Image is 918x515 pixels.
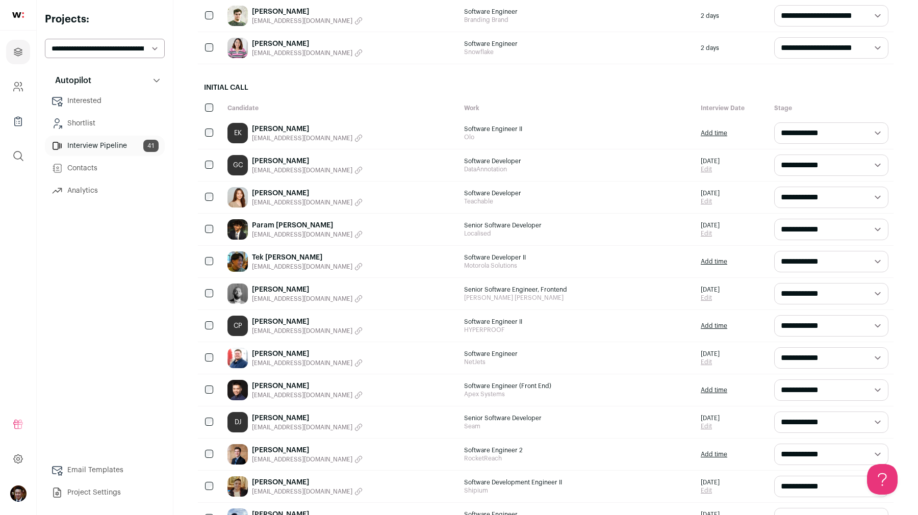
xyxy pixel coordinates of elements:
[701,129,727,137] a: Add time
[252,263,363,271] button: [EMAIL_ADDRESS][DOMAIN_NAME]
[252,487,352,496] span: [EMAIL_ADDRESS][DOMAIN_NAME]
[464,253,691,262] span: Software Developer II
[464,318,691,326] span: Software Engineer II
[464,486,691,495] span: Shipium
[701,478,720,486] span: [DATE]
[252,49,352,57] span: [EMAIL_ADDRESS][DOMAIN_NAME]
[252,17,363,25] button: [EMAIL_ADDRESS][DOMAIN_NAME]
[252,423,363,431] button: [EMAIL_ADDRESS][DOMAIN_NAME]
[464,350,691,358] span: Software Engineer
[45,70,165,91] button: Autopilot
[464,286,691,294] span: Senior Software Engineer, Frontend
[227,219,248,240] img: d5b3e2ce0987a51086cd755b009c9ca063b652aedd36391cac13707d8e18462c.jpg
[464,165,691,173] span: DataAnnotation
[45,460,165,480] a: Email Templates
[464,197,691,205] span: Teachable
[10,485,27,502] button: Open dropdown
[701,189,720,197] span: [DATE]
[701,157,720,165] span: [DATE]
[464,133,691,141] span: Olo
[252,124,363,134] a: [PERSON_NAME]
[252,295,363,303] button: [EMAIL_ADDRESS][DOMAIN_NAME]
[252,359,363,367] button: [EMAIL_ADDRESS][DOMAIN_NAME]
[464,382,691,390] span: Software Engineer (Front End)
[252,166,363,174] button: [EMAIL_ADDRESS][DOMAIN_NAME]
[701,358,720,366] a: Edit
[252,285,363,295] a: [PERSON_NAME]
[464,40,691,48] span: Software Engineer
[252,413,363,423] a: [PERSON_NAME]
[701,294,720,302] a: Edit
[252,230,352,239] span: [EMAIL_ADDRESS][DOMAIN_NAME]
[227,476,248,497] img: 9add860128cfafbca7d29f896c9ac20422cca4e33272bce4969987e232eeec11.jpg
[701,229,720,238] a: Edit
[227,380,248,400] img: 3864298e1e80b7dcf1038d59b210165e8b3e851c05ee11b28c7b24ac79e9789f.jpg
[252,445,363,455] a: [PERSON_NAME]
[227,412,248,432] div: DJ
[45,91,165,111] a: Interested
[459,99,696,117] div: Work
[252,134,363,142] button: [EMAIL_ADDRESS][DOMAIN_NAME]
[464,358,691,366] span: NetJets
[701,486,720,495] a: Edit
[464,326,691,334] span: HYPERPROOF
[867,464,898,495] iframe: Help Scout Beacon - Open
[252,39,363,49] a: [PERSON_NAME]
[701,450,727,458] a: Add time
[252,317,363,327] a: [PERSON_NAME]
[143,140,159,152] span: 41
[10,485,27,502] img: 232269-medium_jpg
[464,229,691,238] span: Localised
[252,263,352,271] span: [EMAIL_ADDRESS][DOMAIN_NAME]
[464,189,691,197] span: Software Developer
[701,257,727,266] a: Add time
[252,134,352,142] span: [EMAIL_ADDRESS][DOMAIN_NAME]
[227,187,248,208] img: efaa698d45de193e869f1197b6deffca8e7a08182386a07a733f02f956334e58.jpg
[464,157,691,165] span: Software Developer
[252,230,363,239] button: [EMAIL_ADDRESS][DOMAIN_NAME]
[252,327,363,335] button: [EMAIL_ADDRESS][DOMAIN_NAME]
[252,477,363,487] a: [PERSON_NAME]
[464,414,691,422] span: Senior Software Developer
[252,252,363,263] a: Tek [PERSON_NAME]
[227,38,248,58] img: 2e040f5ea8e430a2e0e42a7db30c81b532acc8c36c9d46316864f0f093ee5a1b.jpg
[6,74,30,99] a: Company and ATS Settings
[12,12,24,18] img: wellfound-shorthand-0d5821cbd27db2630d0214b213865d53afaa358527fdda9d0ea32b1df1b89c2c.svg
[252,188,363,198] a: [PERSON_NAME]
[227,348,248,368] img: 4a5de1df68ad7e0d6149211813ae368cd19db56a7448a0dd85e294ef71c22533.jpg
[227,251,248,272] img: 6dfbe40699f0df746f0507ca4a09bec03f124b132cdeba6b77d557bb2091b649.jpg
[6,109,30,134] a: Company Lists
[701,350,720,358] span: [DATE]
[252,327,352,335] span: [EMAIL_ADDRESS][DOMAIN_NAME]
[464,262,691,270] span: Motorola Solutions
[227,6,248,26] img: 7b9cd2155e1e99478ae1eb820ed4b45cd3c73c86416abff2adf5a8974c781080.jpg
[45,113,165,134] a: Shortlist
[45,158,165,178] a: Contacts
[464,422,691,430] span: Seam
[252,381,363,391] a: [PERSON_NAME]
[769,99,894,117] div: Stage
[464,48,691,56] span: Snowflake
[252,156,363,166] a: [PERSON_NAME]
[252,455,352,463] span: [EMAIL_ADDRESS][DOMAIN_NAME]
[252,49,363,57] button: [EMAIL_ADDRESS][DOMAIN_NAME]
[252,17,352,25] span: [EMAIL_ADDRESS][DOMAIN_NAME]
[464,390,691,398] span: Apex Systems
[464,8,691,16] span: Software Engineer
[464,446,691,454] span: Software Engineer 2
[227,316,248,336] a: CP
[227,444,248,465] img: f000869c217cb3f5a47f15f4f5e7948d5013c788b8a801fd246c4f6cb5e951d8.jpg
[45,12,165,27] h2: Projects:
[701,197,720,205] a: Edit
[252,391,352,399] span: [EMAIL_ADDRESS][DOMAIN_NAME]
[45,136,165,156] a: Interview Pipeline41
[227,123,248,143] a: EK
[252,198,352,207] span: [EMAIL_ADDRESS][DOMAIN_NAME]
[6,40,30,64] a: Projects
[252,359,352,367] span: [EMAIL_ADDRESS][DOMAIN_NAME]
[227,284,248,304] img: 172f10e3b5fea24f7fb0d16dbb478e7cbb25fb1d6c2aee6171df54cb30095790.jpg
[227,155,248,175] a: GC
